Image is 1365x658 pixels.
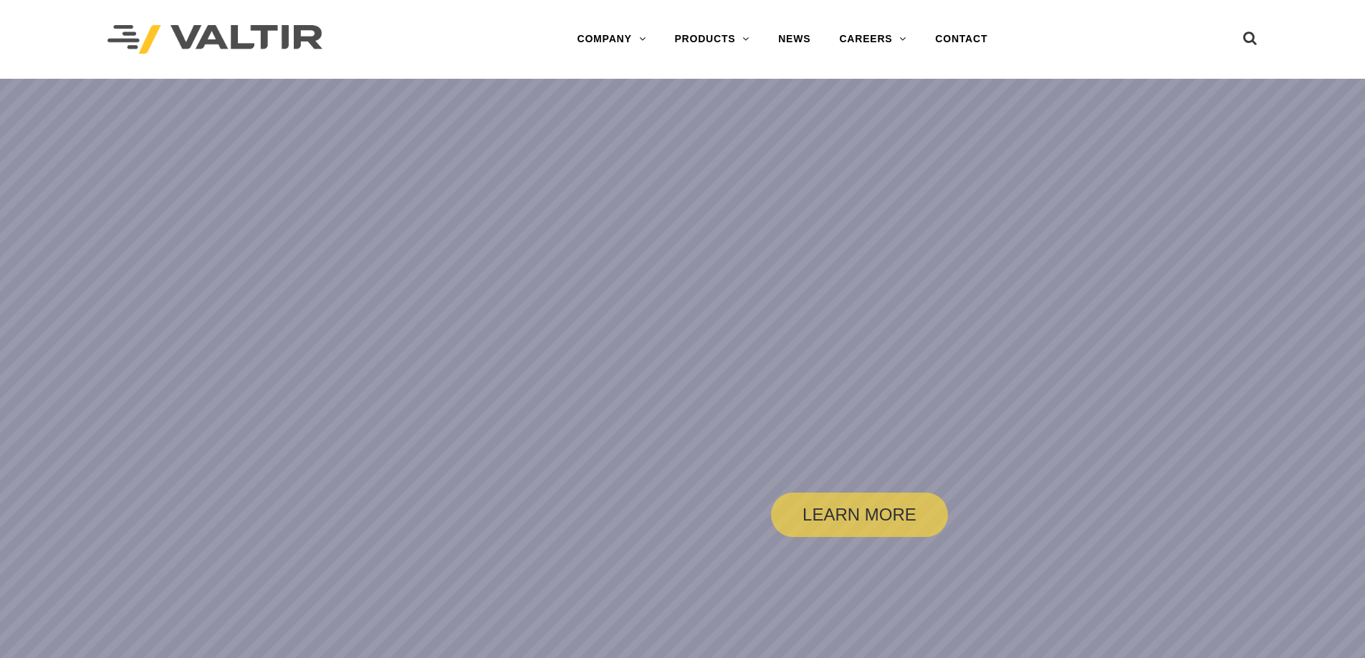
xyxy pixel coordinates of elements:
[764,25,825,54] a: NEWS
[562,25,660,54] a: COMPANY
[825,25,921,54] a: CAREERS
[921,25,1002,54] a: CONTACT
[107,25,322,54] img: Valtir
[660,25,764,54] a: PRODUCTS
[771,493,947,537] a: LEARN MORE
